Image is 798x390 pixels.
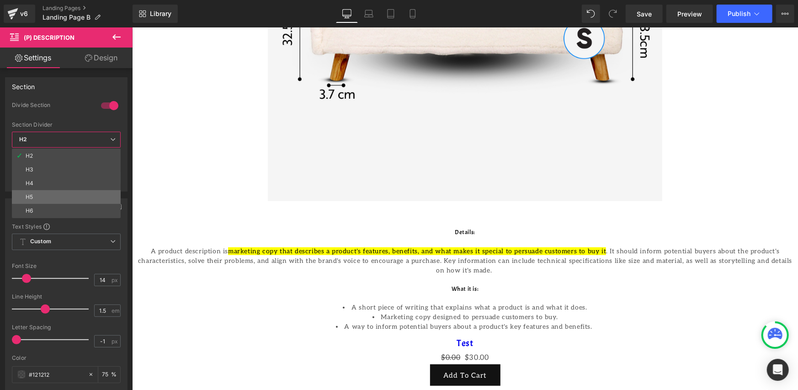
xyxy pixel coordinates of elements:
div: H2 [26,153,33,159]
span: px [112,338,119,344]
div: Text Styles [12,223,121,230]
div: H6 [26,208,33,214]
span: Preview [677,9,702,19]
b: Custom [30,238,51,246]
div: Line Height [12,294,121,300]
a: New Library [133,5,178,23]
div: H4 [26,180,33,187]
button: Redo [604,5,622,23]
a: Laptop [358,5,380,23]
div: Open Intercom Messenger [767,359,789,381]
button: Publish [717,5,772,23]
div: Section Divider [12,122,121,128]
iframe: To enrich screen reader interactions, please activate Accessibility in Grammarly extension settings [132,27,798,390]
a: v6 [4,5,35,23]
span: px [112,277,119,283]
div: % [98,367,120,383]
button: Undo [582,5,600,23]
a: Design [68,48,134,68]
a: Landing Pages [43,5,133,12]
span: Publish [728,10,750,17]
span: (P) Description [24,34,74,41]
div: Section [12,78,35,91]
a: Mobile [402,5,424,23]
span: Landing Page B [43,14,90,21]
a: Preview [666,5,713,23]
b: H2 [19,136,27,143]
div: Color [12,355,121,361]
a: Desktop [336,5,358,23]
input: Color [29,369,84,379]
button: More [776,5,794,23]
div: H3 [26,166,33,173]
div: v6 [18,8,30,20]
span: Save [637,9,652,19]
div: Letter Spacing [12,324,121,331]
a: Tablet [380,5,402,23]
span: em [112,308,119,314]
div: H5 [26,194,33,200]
span: Library [150,10,171,18]
div: Font Size [12,263,121,269]
div: Divide Section [12,102,92,111]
